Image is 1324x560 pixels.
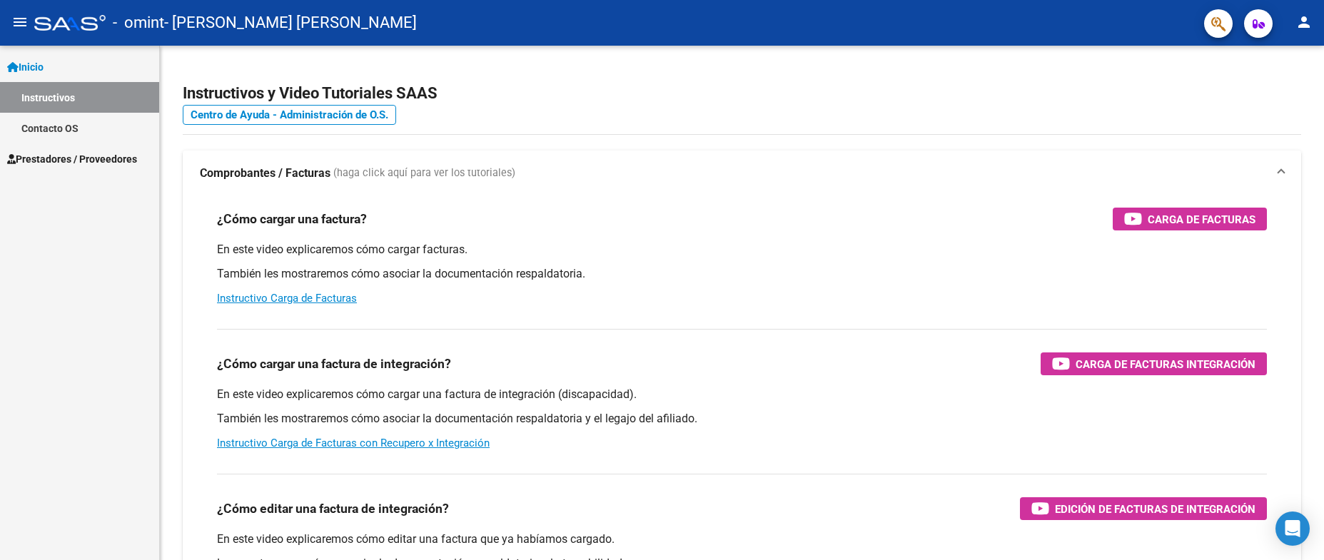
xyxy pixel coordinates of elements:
h2: Instructivos y Video Tutoriales SAAS [183,80,1301,107]
span: Edición de Facturas de integración [1055,500,1255,518]
button: Edición de Facturas de integración [1020,497,1267,520]
h3: ¿Cómo editar una factura de integración? [217,499,449,519]
strong: Comprobantes / Facturas [200,166,330,181]
button: Carga de Facturas [1113,208,1267,230]
span: Carga de Facturas [1148,210,1255,228]
mat-icon: menu [11,14,29,31]
mat-icon: person [1295,14,1313,31]
h3: ¿Cómo cargar una factura de integración? [217,354,451,374]
span: Carga de Facturas Integración [1076,355,1255,373]
p: También les mostraremos cómo asociar la documentación respaldatoria y el legajo del afiliado. [217,411,1267,427]
span: - omint [113,7,164,39]
button: Carga de Facturas Integración [1041,352,1267,375]
span: Inicio [7,59,44,75]
span: (haga click aquí para ver los tutoriales) [333,166,515,181]
span: - [PERSON_NAME] [PERSON_NAME] [164,7,417,39]
p: También les mostraremos cómo asociar la documentación respaldatoria. [217,266,1267,282]
h3: ¿Cómo cargar una factura? [217,209,367,229]
a: Instructivo Carga de Facturas [217,292,357,305]
a: Centro de Ayuda - Administración de O.S. [183,105,396,125]
mat-expansion-panel-header: Comprobantes / Facturas (haga click aquí para ver los tutoriales) [183,151,1301,196]
span: Prestadores / Proveedores [7,151,137,167]
a: Instructivo Carga de Facturas con Recupero x Integración [217,437,490,449]
p: En este video explicaremos cómo editar una factura que ya habíamos cargado. [217,531,1267,547]
div: Open Intercom Messenger [1275,511,1310,546]
p: En este video explicaremos cómo cargar una factura de integración (discapacidad). [217,387,1267,402]
p: En este video explicaremos cómo cargar facturas. [217,242,1267,258]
